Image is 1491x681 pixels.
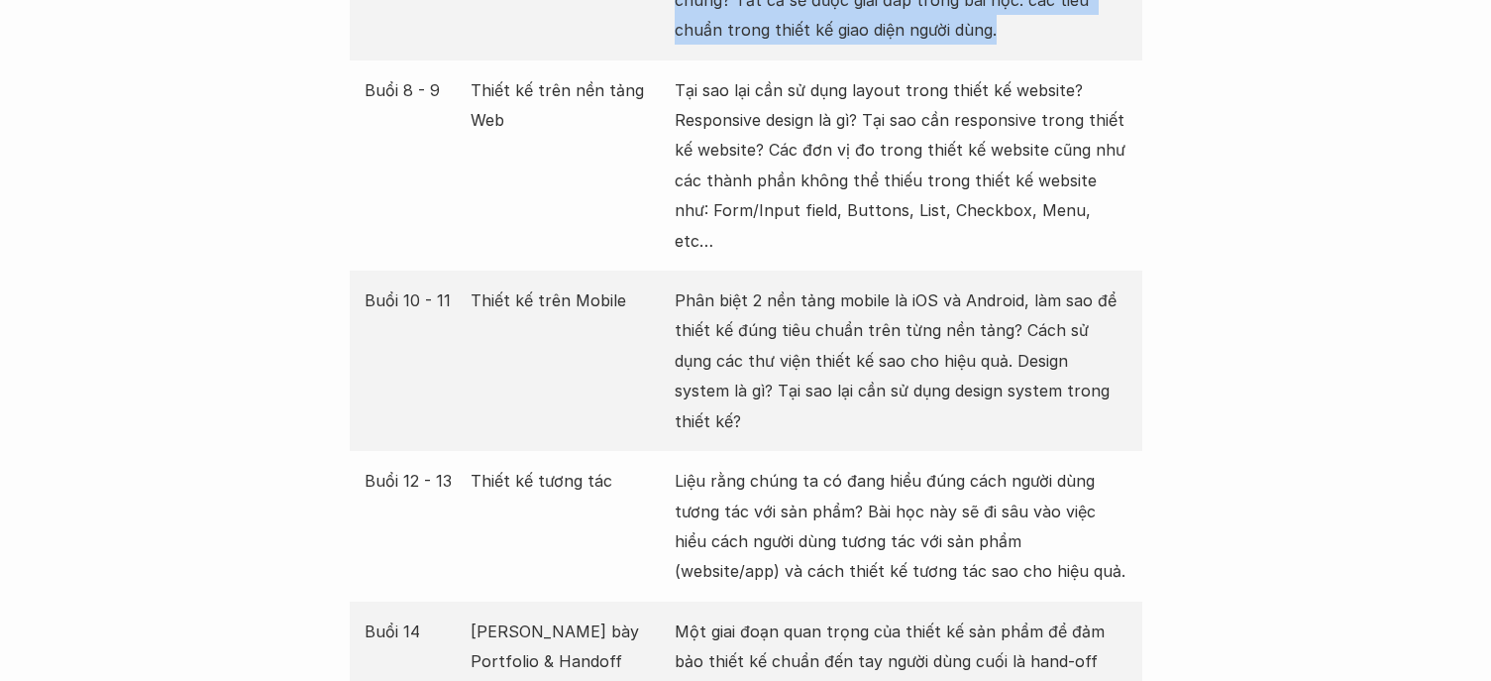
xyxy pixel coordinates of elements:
p: [PERSON_NAME] bày Portfolio & Handoff [471,617,665,677]
p: Buổi 10 - 11 [365,285,462,315]
p: Thiết kế trên Mobile [471,285,665,315]
p: Buổi 14 [365,617,462,646]
p: Liệu rằng chúng ta có đang hiểu đúng cách người dùng tương tác với sản phẩm? Bài học này sẽ đi sâ... [675,466,1127,587]
p: Thiết kế tương tác [471,466,665,496]
p: Phân biệt 2 nền tảng mobile là iOS và Android, làm sao để thiết kế đúng tiêu chuẩn trên từng nền ... [675,285,1127,436]
p: Thiết kế trên nền tảng Web [471,75,665,136]
p: Buổi 12 - 13 [365,466,462,496]
p: Buổi 8 - 9 [365,75,462,105]
p: Tại sao lại cần sử dụng layout trong thiết kế website? Responsive design là gì? Tại sao cần respo... [675,75,1127,256]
